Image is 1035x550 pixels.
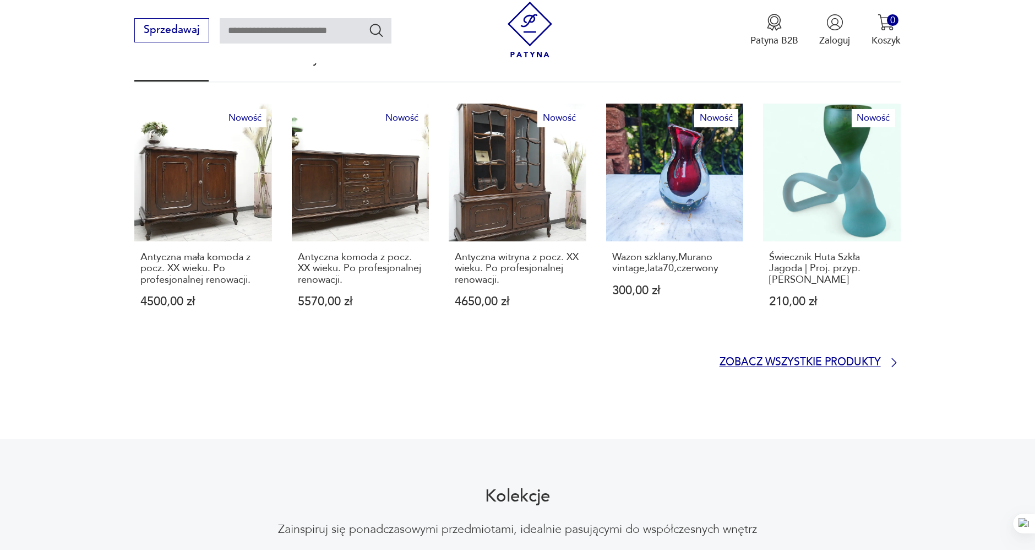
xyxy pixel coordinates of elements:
[134,104,271,333] a: NowośćAntyczna mała komoda z pocz. XX wieku. Po profesjonalnej renowacji.Antyczna mała komoda z p...
[140,252,266,285] p: Antyczna mała komoda z pocz. XX wieku. Po profesjonalnej renowacji.
[871,14,901,47] button: 0Koszyk
[149,52,194,64] span: Nowości
[449,104,586,333] a: NowośćAntyczna witryna z pocz. XX wieku. Po profesjonalnej renowacji.Antyczna witryna z pocz. XX ...
[720,358,881,367] p: Zobacz wszystkie produkty
[606,104,743,333] a: NowośćWazon szklany,Murano vintage,lata70,czerwonyWazon szklany,Murano vintage,lata70,czerwony300...
[826,14,843,31] img: Ikonka użytkownika
[298,252,423,285] p: Antyczna komoda z pocz. XX wieku. Po profesjonalnej renowacji.
[878,14,895,31] img: Ikona koszyka
[455,252,580,285] p: Antyczna witryna z pocz. XX wieku. Po profesjonalnej renowacji.
[278,521,757,537] p: Zainspiruj się ponadczasowymi przedmiotami, idealnie pasującymi do współczesnych wnętrz
[720,356,901,369] a: Zobacz wszystkie produkty
[368,22,384,38] button: Szukaj
[766,14,783,31] img: Ikona medalu
[612,285,738,296] p: 300,00 zł
[887,14,898,26] div: 0
[134,18,209,42] button: Sprzedawaj
[769,252,895,285] p: Świecznik Huta Szkła Jagoda | Proj. przyp. [PERSON_NAME]
[750,14,798,47] a: Ikona medaluPatyna B2B
[871,34,901,47] p: Koszyk
[140,296,266,308] p: 4500,00 zł
[763,104,900,333] a: NowośćŚwiecznik Huta Szkła Jagoda | Proj. przyp. Eugeniusz KośćŚwiecznik Huta Szkła Jagoda | Proj...
[819,14,850,47] button: Zaloguj
[455,296,580,308] p: 4650,00 zł
[769,296,895,308] p: 210,00 zł
[223,53,260,65] span: % Sale
[612,252,738,274] p: Wazon szklany,Murano vintage,lata70,czerwony
[298,296,423,308] p: 5570,00 zł
[292,104,429,333] a: NowośćAntyczna komoda z pocz. XX wieku. Po profesjonalnej renowacji.Antyczna komoda z pocz. XX wi...
[134,26,209,35] a: Sprzedawaj
[502,2,558,57] img: Patyna - sklep z meblami i dekoracjami vintage
[485,488,550,504] h2: Kolekcje
[750,14,798,47] button: Patyna B2B
[290,53,327,65] span: Klasyki
[819,34,850,47] p: Zaloguj
[750,34,798,47] p: Patyna B2B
